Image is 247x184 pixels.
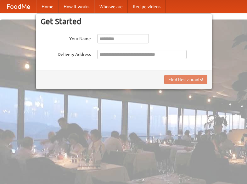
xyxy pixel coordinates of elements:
[36,0,59,13] a: Home
[41,34,91,42] label: Your Name
[94,0,128,13] a: Who we are
[0,0,36,13] a: FoodMe
[41,17,207,26] h3: Get Started
[128,0,166,13] a: Recipe videos
[164,75,207,84] button: Find Restaurants!
[59,0,94,13] a: How it works
[41,50,91,58] label: Delivery Address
